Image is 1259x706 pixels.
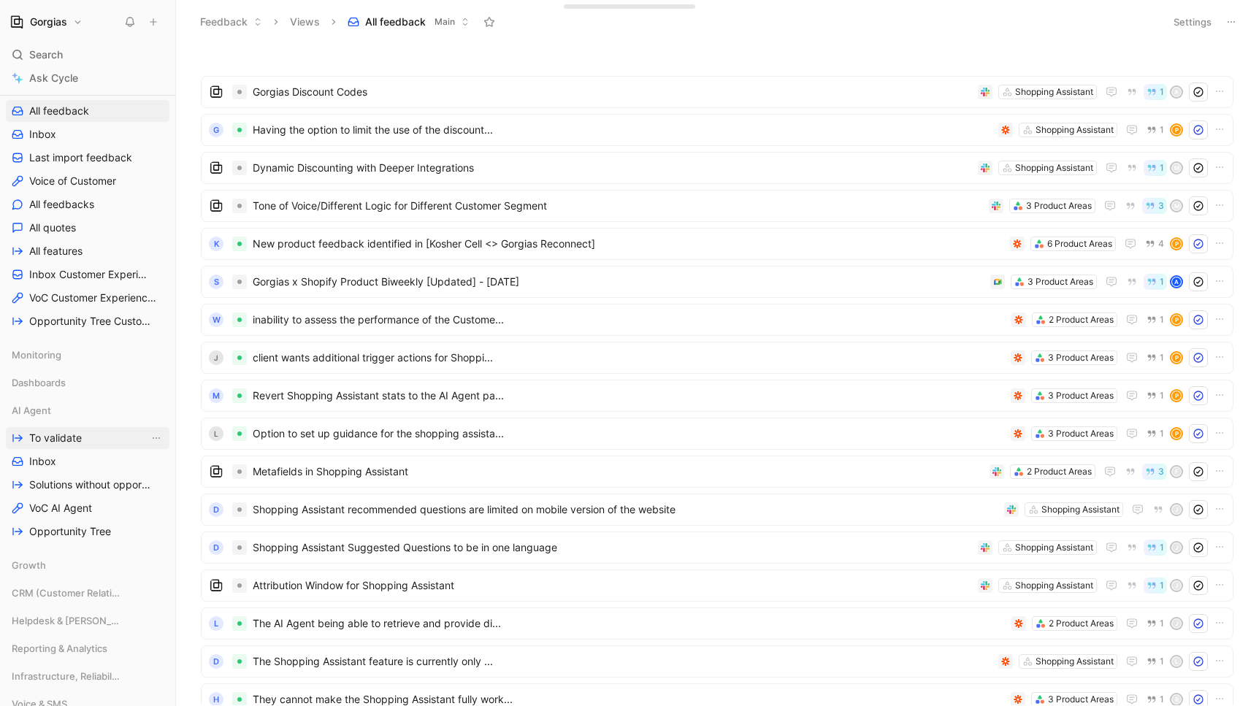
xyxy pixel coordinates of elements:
[209,578,223,593] img: logo
[201,228,1233,260] a: KNew product feedback identified in [Kosher Cell <> Gorgias Reconnect]6 Product Areas4P
[253,311,1006,329] span: inability to assess the performance of the Custome...
[1171,125,1182,135] div: P
[6,582,169,608] div: CRM (Customer Relationship Management)
[6,344,169,366] div: Monitoring
[253,349,1005,367] span: client wants additional trigger actions for Shoppi...
[29,46,63,64] span: Search
[12,586,122,600] span: CRM (Customer Relationship Management)
[29,244,83,258] span: All features
[1171,201,1182,211] div: M
[1015,540,1093,555] div: Shopping Assistant
[253,121,992,139] span: Having the option to limit the use of the discount...
[201,266,1233,298] a: SGorgias x Shopify Product Biweekly [Updated] - [DATE]3 Product Areas1A
[29,150,132,165] span: Last import feedback
[6,665,169,687] div: Infrastructure, Reliability & Security (IRS)
[201,569,1233,602] a: logoAttribution Window for Shopping AssistantShopping Assistant1j
[201,380,1233,412] a: MRevert Shopping Assistant stats to the AI Agent pa...3 Product Areas1P
[194,11,269,33] button: Feedback
[6,147,169,169] a: Last import feedback
[1171,580,1182,591] div: j
[1171,694,1182,705] div: R
[1027,464,1092,479] div: 2 Product Areas
[1144,578,1167,594] button: 1
[1160,581,1164,590] span: 1
[1160,657,1164,666] span: 1
[29,524,111,539] span: Opportunity Tree
[1048,350,1114,365] div: 3 Product Areas
[1171,467,1182,477] div: F
[341,11,476,33] button: All feedbackMain
[253,235,1004,253] span: New product feedback identified in [Kosher Cell <> Gorgias Reconnect]
[1171,391,1182,401] div: P
[12,348,61,362] span: Monitoring
[6,12,86,32] button: GorgiasGorgias
[1049,312,1114,327] div: 2 Product Areas
[435,15,455,29] span: Main
[1049,616,1114,631] div: 2 Product Areas
[1160,543,1164,552] span: 1
[6,610,169,632] div: Helpdesk & [PERSON_NAME], Rules, and Views
[1171,656,1182,667] div: L
[12,403,51,418] span: AI Agent
[253,539,972,556] span: Shopping Assistant Suggested Questions to be in one language
[1167,12,1218,32] button: Settings
[29,69,78,87] span: Ask Cycle
[1144,160,1167,176] button: 1
[6,240,169,262] a: All features
[6,637,169,664] div: Reporting & Analytics
[1144,312,1167,328] button: 1
[201,418,1233,450] a: LOption to set up guidance for the shopping assista...3 Product Areas1P
[29,174,116,188] span: Voice of Customer
[1015,161,1093,175] div: Shopping Assistant
[209,426,223,441] div: L
[209,388,223,403] div: M
[29,454,56,469] span: Inbox
[209,312,223,327] div: W
[29,431,82,445] span: To validate
[29,104,89,118] span: All feedback
[209,502,223,517] div: D
[1158,202,1164,210] span: 3
[1171,429,1182,439] div: P
[29,220,76,235] span: All quotes
[253,463,984,480] span: Metafields in Shopping Assistant
[29,501,92,515] span: VoC AI Agent
[6,310,169,332] a: Opportunity Tree Customer Experience
[6,264,169,285] a: Inbox Customer Experience
[209,199,223,213] img: logo
[6,521,169,542] a: Opportunity Tree
[209,654,223,669] div: D
[1144,274,1167,290] button: 1
[201,190,1233,222] a: logoTone of Voice/Different Logic for Different Customer Segment3 Product Areas3M
[6,665,169,691] div: Infrastructure, Reliability & Security (IRS)
[6,67,169,89] a: Ask Cycle
[209,540,223,555] div: D
[1144,653,1167,669] button: 1
[1028,275,1093,289] div: 3 Product Areas
[253,387,1005,404] span: Revert Shopping Assistant stats to the AI Agent pa...
[1160,126,1164,134] span: 1
[201,76,1233,108] a: logoGorgias Discount CodesShopping Assistant1A
[365,15,426,29] span: All feedback
[29,477,151,492] span: Solutions without opportunity
[1144,122,1167,138] button: 1
[1160,695,1164,704] span: 1
[201,456,1233,488] a: logoMetafields in Shopping Assistant2 Product Areas3F
[283,11,326,33] button: Views
[209,275,223,289] div: S
[1171,618,1182,629] div: J
[6,49,169,332] div: MainAll opportunitiesAll feedbackInboxLast import feedbackVoice of CustomerAll feedbacksAll quote...
[9,15,24,29] img: Gorgias
[253,425,1005,442] span: Option to set up guidance for the shopping assista...
[1171,277,1182,287] div: A
[253,83,972,101] span: Gorgias Discount Codes
[6,193,169,215] a: All feedbacks
[1171,542,1182,553] div: j
[253,197,983,215] span: Tone of Voice/Different Logic for Different Customer Segment
[1144,540,1167,556] button: 1
[253,159,972,177] span: Dynamic Discounting with Deeper Integrations
[1036,654,1114,669] div: Shopping Assistant
[1041,502,1120,517] div: Shopping Assistant
[1036,123,1114,137] div: Shopping Assistant
[253,501,998,518] span: Shopping Assistant recommended questions are limited on mobile version of the website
